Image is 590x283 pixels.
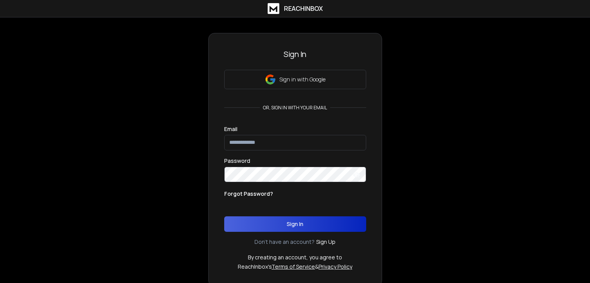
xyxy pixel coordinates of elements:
p: Don't have an account? [254,238,315,246]
h1: ReachInbox [284,4,323,13]
p: ReachInbox's & [238,263,352,271]
label: Email [224,126,237,132]
p: or, sign in with your email [260,105,330,111]
img: logo [268,3,279,14]
h3: Sign In [224,49,366,60]
p: Sign in with Google [279,76,325,83]
a: Terms of Service [272,263,315,270]
button: Sign in with Google [224,70,366,89]
a: ReachInbox [268,3,323,14]
label: Password [224,158,250,164]
p: Forgot Password? [224,190,273,198]
a: Sign Up [316,238,336,246]
button: Sign In [224,216,366,232]
a: Privacy Policy [318,263,352,270]
p: By creating an account, you agree to [248,254,342,261]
